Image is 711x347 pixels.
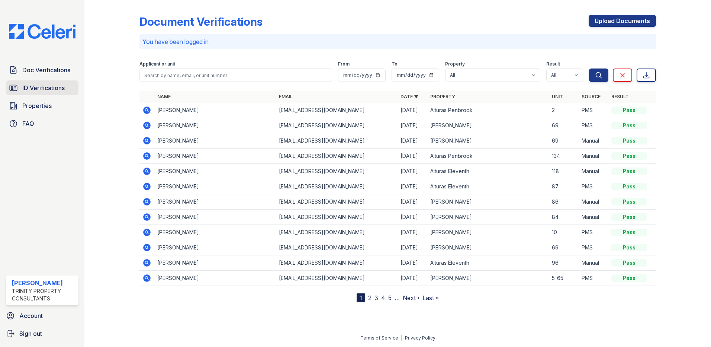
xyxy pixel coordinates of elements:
[398,179,427,194] td: [DATE]
[549,271,579,286] td: 5-65
[154,133,276,149] td: [PERSON_NAME]
[549,133,579,149] td: 69
[154,179,276,194] td: [PERSON_NAME]
[398,255,427,271] td: [DATE]
[549,103,579,118] td: 2
[276,240,398,255] td: [EMAIL_ADDRESS][DOMAIN_NAME]
[3,308,81,323] a: Account
[276,194,398,210] td: [EMAIL_ADDRESS][DOMAIN_NAME]
[582,94,601,99] a: Source
[611,122,647,129] div: Pass
[427,194,549,210] td: [PERSON_NAME]
[427,225,549,240] td: [PERSON_NAME]
[611,152,647,160] div: Pass
[338,61,350,67] label: From
[22,119,34,128] span: FAQ
[12,278,75,287] div: [PERSON_NAME]
[22,66,70,74] span: Doc Verifications
[549,255,579,271] td: 96
[549,240,579,255] td: 69
[579,271,608,286] td: PMS
[579,225,608,240] td: PMS
[276,103,398,118] td: [EMAIL_ADDRESS][DOMAIN_NAME]
[549,225,579,240] td: 10
[19,329,42,338] span: Sign out
[398,103,427,118] td: [DATE]
[276,149,398,164] td: [EMAIL_ADDRESS][DOMAIN_NAME]
[154,271,276,286] td: [PERSON_NAME]
[611,94,629,99] a: Result
[398,225,427,240] td: [DATE]
[549,179,579,194] td: 87
[276,133,398,149] td: [EMAIL_ADDRESS][DOMAIN_NAME]
[368,294,371,302] a: 2
[6,80,78,95] a: ID Verifications
[445,61,465,67] label: Property
[611,274,647,282] div: Pass
[3,24,81,39] img: CE_Logo_Blue-a8612792a0a2168367f1c8372b55b34899dd931a85d93a1a3d3e32e68fde9ad4.png
[392,61,398,67] label: To
[398,271,427,286] td: [DATE]
[611,244,647,251] div: Pass
[579,240,608,255] td: PMS
[611,259,647,267] div: Pass
[19,311,43,320] span: Account
[427,133,549,149] td: [PERSON_NAME]
[6,116,78,131] a: FAQ
[427,210,549,225] td: [PERSON_NAME]
[154,164,276,179] td: [PERSON_NAME]
[276,225,398,240] td: [EMAIL_ADDRESS][DOMAIN_NAME]
[611,183,647,190] div: Pass
[427,240,549,255] td: [PERSON_NAME]
[3,326,81,341] a: Sign out
[398,210,427,225] td: [DATE]
[401,335,402,341] div: |
[549,118,579,133] td: 69
[398,164,427,179] td: [DATE]
[398,149,427,164] td: [DATE]
[427,271,549,286] td: [PERSON_NAME]
[579,164,608,179] td: Manual
[276,179,398,194] td: [EMAIL_ADDRESS][DOMAIN_NAME]
[403,294,419,302] a: Next ›
[154,210,276,225] td: [PERSON_NAME]
[142,37,653,46] p: You have been logged in
[611,106,647,114] div: Pass
[427,103,549,118] td: Alturas Penbrook
[611,229,647,236] div: Pass
[398,240,427,255] td: [DATE]
[579,133,608,149] td: Manual
[405,335,435,341] a: Privacy Policy
[154,240,276,255] td: [PERSON_NAME]
[427,149,549,164] td: Alturas Penbrook
[276,271,398,286] td: [EMAIL_ADDRESS][DOMAIN_NAME]
[427,255,549,271] td: Alturas Eleventh
[139,15,263,28] div: Document Verifications
[579,149,608,164] td: Manual
[398,133,427,149] td: [DATE]
[549,194,579,210] td: 86
[549,210,579,225] td: 84
[579,255,608,271] td: Manual
[276,118,398,133] td: [EMAIL_ADDRESS][DOMAIN_NAME]
[589,15,656,27] a: Upload Documents
[388,294,392,302] a: 5
[22,83,65,92] span: ID Verifications
[546,61,560,67] label: Result
[398,118,427,133] td: [DATE]
[357,293,365,302] div: 1
[579,194,608,210] td: Manual
[579,118,608,133] td: PMS
[427,164,549,179] td: Alturas Eleventh
[6,98,78,113] a: Properties
[579,179,608,194] td: PMS
[276,210,398,225] td: [EMAIL_ADDRESS][DOMAIN_NAME]
[154,149,276,164] td: [PERSON_NAME]
[374,294,378,302] a: 3
[552,94,563,99] a: Unit
[549,164,579,179] td: 118
[154,255,276,271] td: [PERSON_NAME]
[139,61,175,67] label: Applicant or unit
[154,118,276,133] td: [PERSON_NAME]
[279,94,293,99] a: Email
